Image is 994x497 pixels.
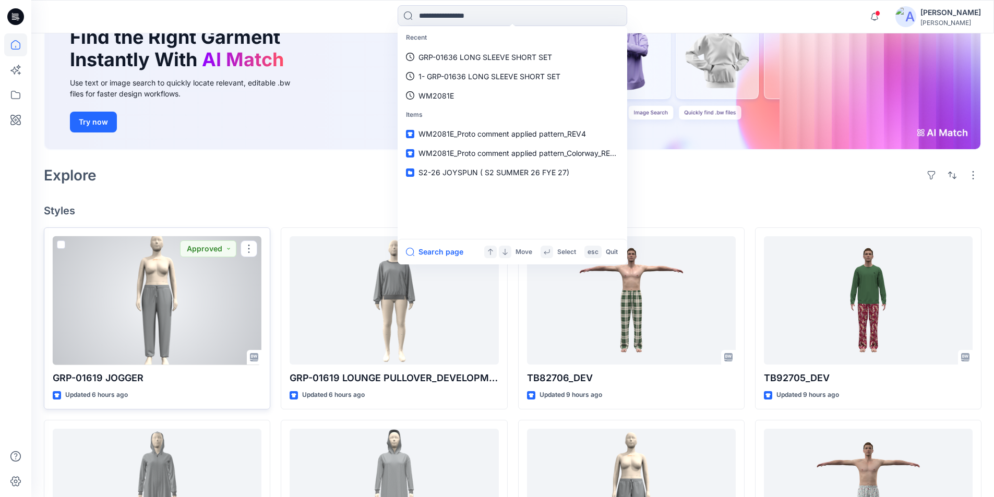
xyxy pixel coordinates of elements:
h4: Styles [44,204,981,217]
div: Use text or image search to quickly locate relevant, editable .bw files for faster design workflows. [70,77,305,99]
span: S2-26 JOYSPUN ( S2 SUMMER 26 FYE 27) [418,168,569,177]
a: WM2081E_Proto comment applied pattern_Colorway_REV12 [400,143,625,163]
a: S2-26 JOYSPUN ( S2 SUMMER 26 FYE 27) [400,163,625,182]
p: WM2081E [418,90,454,101]
p: Updated 6 hours ago [302,390,365,401]
p: Move [516,247,532,258]
p: esc [588,247,598,258]
a: TB92705_DEV [764,236,973,365]
a: WM2081E [400,86,625,105]
span: WM2081E_Proto comment applied pattern_REV4 [418,129,586,138]
p: Quit [606,247,618,258]
p: Select [557,247,576,258]
p: TB82706_DEV [527,371,736,385]
p: GRP-01619 JOGGER [53,371,261,385]
p: Updated 9 hours ago [776,390,839,401]
p: Recent [400,28,625,47]
p: Updated 9 hours ago [540,390,602,401]
a: 1- GRP-01636 LONG SLEEVE SHORT SET [400,67,625,86]
h1: Find the Right Garment Instantly With [70,26,289,71]
button: Search page [406,246,463,258]
a: GRP-01636 LONG SLEEVE SHORT SET [400,47,625,67]
img: avatar [895,6,916,27]
p: GRP-01619 LOUNGE PULLOVER_DEVELOPMENT [290,371,498,385]
span: AI Match [202,48,284,71]
h2: Explore [44,167,97,184]
p: Updated 6 hours ago [65,390,128,401]
div: [PERSON_NAME] [920,6,981,19]
a: WM2081E_Proto comment applied pattern_REV4 [400,124,625,143]
p: Items [400,105,625,125]
a: GRP-01619 LOUNGE PULLOVER_DEVELOPMENT [290,236,498,365]
span: WM2081E_Proto comment applied pattern_Colorway_REV12 [418,149,623,157]
p: GRP-01636 LONG SLEEVE SHORT SET [418,52,552,63]
div: [PERSON_NAME] [920,19,981,27]
p: 1- GRP-01636 LONG SLEEVE SHORT SET [418,71,560,82]
a: TB82706_DEV [527,236,736,365]
p: TB92705_DEV [764,371,973,385]
button: Try now [70,112,117,132]
a: GRP-01619 JOGGER [53,236,261,365]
